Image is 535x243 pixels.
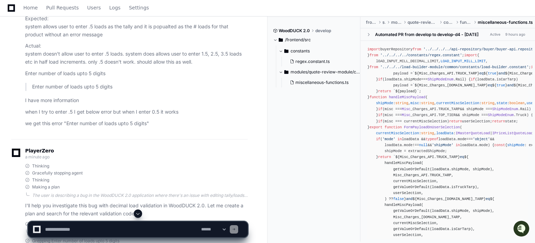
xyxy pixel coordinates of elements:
span: mode [404,143,413,147]
span: function [369,95,387,99]
span: true [488,71,497,76]
span: return [378,89,391,93]
span: Rail [520,107,529,111]
span: ${payload} [395,89,417,93]
span: if [376,137,380,141]
span: from [369,53,378,57]
span: from [412,47,421,51]
div: 9 hours ago [505,32,525,37]
div: Automated PR from develop to develop-d4 - [DATE] [375,32,478,37]
span: regex.constant.ts [295,59,330,64]
span: 'object' [473,137,490,141]
span: currentMiscSelection [436,101,479,105]
span: Settings [129,6,149,10]
span: LOAD_INPUT_MILL_LIMIT [440,59,485,63]
span: Logs [109,6,120,10]
span: function [384,125,402,129]
iframe: Open customer support [513,220,532,239]
span: quote-review-module [408,20,438,25]
span: ShipModeEnum [492,107,518,111]
span: ${Misc_Charges_[DOMAIN_NAME]_TARP} [412,197,485,201]
span: typeof [425,137,438,141]
span: return [449,119,462,123]
div: The user is describing a bug in the WoodDUCK 2.0 application where there's an issue with editing ... [32,193,248,198]
span: isCarTarp [497,77,516,81]
span: string [421,131,434,135]
span: Misc [402,113,411,117]
span: misc [410,101,419,105]
span: Truck [516,113,527,117]
div: Start new chat [24,52,115,59]
p: Enter number of loads upto 5 digits [25,70,248,78]
span: constants [291,48,310,54]
span: in [397,137,402,141]
span: import [464,53,477,57]
span: string [395,101,408,105]
span: PlayerZero [25,149,54,153]
span: Pull Requests [46,6,79,10]
span: src [382,20,386,25]
span: if [378,77,382,81]
span: ${ } [484,71,499,76]
button: miscellaneous-functions.ts [287,78,357,87]
span: boolean [510,101,525,105]
span: ShipModeEnum [488,113,514,117]
span: true [497,83,505,87]
span: Users [87,6,101,10]
span: TOP_TIER [438,113,455,117]
span: string [421,101,434,105]
span: if [471,77,475,81]
span: WoodDUCK 2.0 [279,28,310,34]
span: null [419,143,428,147]
span: state [497,101,507,105]
span: if [378,113,382,117]
svg: Directory [284,47,288,55]
span: import [367,47,380,51]
span: ${Misc_Charges_[DOMAIN_NAME]_TARP} [415,83,488,87]
span: export [369,125,382,129]
span: /frontend/src [285,37,311,43]
span: shipMode [376,101,393,105]
span: const [494,143,505,147]
div: Welcome [7,28,127,39]
span: common [444,20,455,25]
span: string [482,101,494,105]
span: Home [23,6,38,10]
span: ` ` [393,89,419,93]
p: Enter number of loads upto 5 digits [32,83,248,91]
span: Thinking [32,177,49,183]
span: ${Misc_Charges_API.TRUCK_TARP} [415,71,479,76]
span: 'mode' [382,137,395,141]
span: miscellaneous-functions.ts [295,80,349,85]
p: I have more information [25,97,248,105]
span: false [393,197,404,201]
span: handleMiscPayload [389,95,426,99]
p: I'll help you investigate this bug with decimal load validation in WoodDUCK 2.0. Let me create a ... [25,202,248,218]
span: shipMode [507,143,525,147]
span: develop [315,28,331,34]
span: Thinking [32,163,49,169]
span: if [378,119,382,123]
span: '../../../load-builder-module/common/constants/load-builder.constant' [380,65,529,69]
p: Expected: system allows user to enter .5 loads as the tally and it is popualted as the # loads fo... [25,15,248,38]
span: Pylon [69,73,85,79]
p: we get this error "Enter number of loads upto 5 digits" [25,120,248,128]
span: Making a plan [32,184,60,190]
span: frontend [366,20,377,25]
span: return [492,119,505,123]
span: modules/quote-review-module/common/functions [291,69,361,75]
span: a minute ago [25,154,49,159]
p: when I try to enter .5 I get below error but when I enter 0.5 it works [25,108,248,116]
img: PlayerZero [7,7,21,21]
span: ${Misc_Charges_API.TRUCK_TARP} [395,155,460,159]
span: Active [488,31,503,38]
span: 'shipMode' [432,143,454,147]
div: We're available if you need us! [24,59,88,65]
span: functions [460,20,472,25]
span: ${ } [492,83,507,87]
button: regex.constant.ts [287,57,357,66]
span: ShipModeEnum [428,77,454,81]
button: /frontend/src [273,34,355,45]
span: '../../../../constants/regex.constant' [380,53,462,57]
span: if [378,107,382,111]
